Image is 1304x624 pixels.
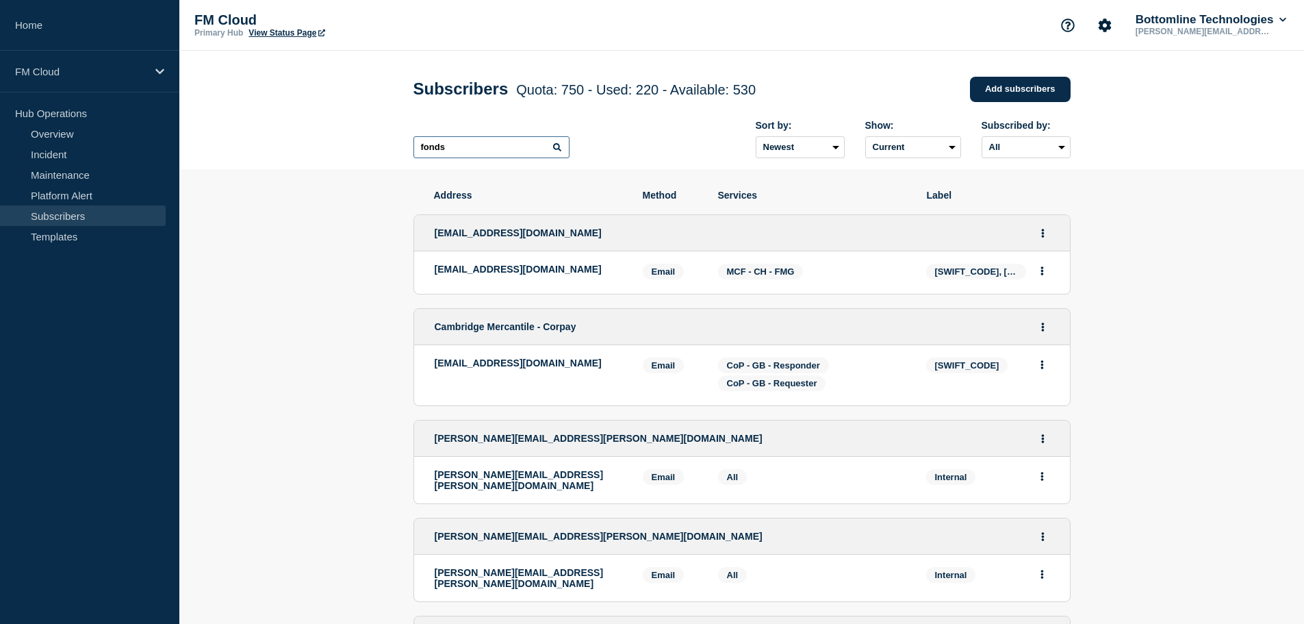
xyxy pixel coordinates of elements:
[1090,11,1119,40] button: Account settings
[756,136,845,158] select: Sort by
[927,190,1050,201] span: Label
[1053,11,1082,40] button: Support
[926,264,1026,279] span: [SWIFT_CODE], [SWIFT_CODE]
[248,28,324,38] a: View Status Page
[1034,223,1051,244] button: Actions
[756,120,845,131] div: Sort by:
[865,120,961,131] div: Show:
[865,136,961,158] select: Deleted
[435,227,602,238] span: [EMAIL_ADDRESS][DOMAIN_NAME]
[1034,466,1051,487] button: Actions
[727,360,820,371] span: CoP - GB - Responder
[435,469,622,491] p: [PERSON_NAME][EMAIL_ADDRESS][PERSON_NAME][DOMAIN_NAME]
[982,120,1071,131] div: Subscribed by:
[643,264,685,279] span: Email
[413,79,756,99] h1: Subscribers
[926,469,976,485] span: Internal
[926,358,1008,373] span: [SWIFT_CODE]
[926,567,976,583] span: Internal
[643,190,698,201] span: Method
[727,266,795,277] span: MCF - CH - FMG
[718,190,906,201] span: Services
[1034,428,1051,449] button: Actions
[1133,13,1289,27] button: Bottomline Technologies
[643,567,685,583] span: Email
[435,264,622,275] p: [EMAIL_ADDRESS][DOMAIN_NAME]
[727,378,817,388] span: CoP - GB - Requester
[435,358,622,369] p: [EMAIL_ADDRESS][DOMAIN_NAME]
[727,472,739,482] span: All
[1133,27,1275,36] p: [PERSON_NAME][EMAIL_ADDRESS][DOMAIN_NAME]
[435,321,576,332] span: Cambridge Mercantile - Corpay
[1034,526,1051,547] button: Actions
[727,570,739,580] span: All
[15,66,146,77] p: FM Cloud
[982,136,1071,158] select: Subscribed by
[643,358,685,373] span: Email
[970,77,1071,102] a: Add subscribers
[435,433,763,444] span: [PERSON_NAME][EMAIL_ADDRESS][PERSON_NAME][DOMAIN_NAME]
[1034,260,1051,282] button: Actions
[516,82,756,97] span: Quota: 750 - Used: 220 - Available: 530
[413,136,570,158] input: Search subscribers
[194,28,243,38] p: Primary Hub
[434,190,622,201] span: Address
[1034,354,1051,375] button: Actions
[1034,564,1051,585] button: Actions
[435,531,763,542] span: [PERSON_NAME][EMAIL_ADDRESS][PERSON_NAME][DOMAIN_NAME]
[643,469,685,485] span: Email
[435,567,622,589] p: [PERSON_NAME][EMAIL_ADDRESS][PERSON_NAME][DOMAIN_NAME]
[1034,316,1051,338] button: Actions
[194,12,468,28] p: FM Cloud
